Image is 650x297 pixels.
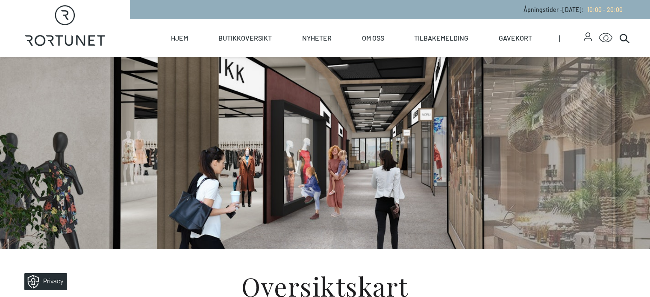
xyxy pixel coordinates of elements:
[362,19,384,57] a: Om oss
[499,19,532,57] a: Gavekort
[302,19,332,57] a: Nyheter
[524,5,623,14] p: Åpningstider - [DATE] :
[584,6,623,13] a: 10:00 - 20:00
[218,19,272,57] a: Butikkoversikt
[414,19,468,57] a: Tilbakemelding
[587,6,623,13] span: 10:00 - 20:00
[9,270,78,293] iframe: Manage Preferences
[599,31,612,45] button: Open Accessibility Menu
[171,19,188,57] a: Hjem
[559,19,584,57] span: |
